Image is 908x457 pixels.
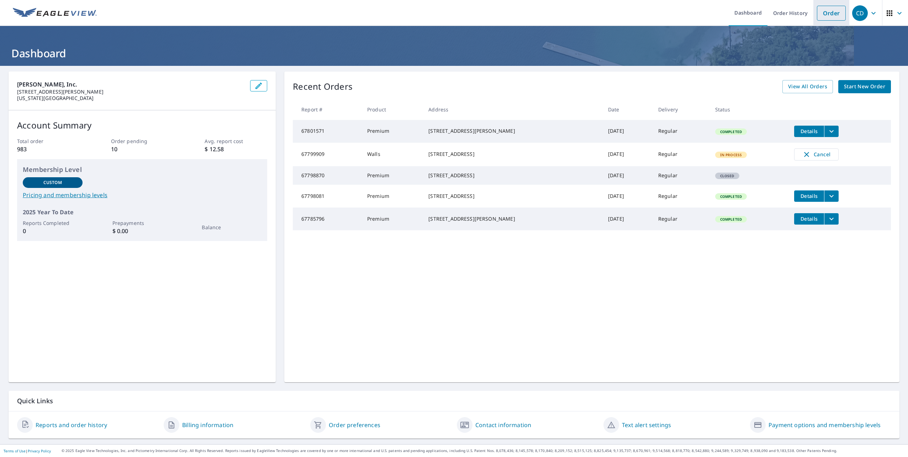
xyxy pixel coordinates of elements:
td: [DATE] [602,120,653,143]
a: View All Orders [782,80,833,93]
span: In Process [716,152,746,157]
button: detailsBtn-67801571 [794,126,824,137]
td: Regular [653,143,709,166]
th: Date [602,99,653,120]
p: © 2025 Eagle View Technologies, Inc. and Pictometry International Corp. All Rights Reserved. Repo... [62,448,904,453]
p: [US_STATE][GEOGRAPHIC_DATA] [17,95,244,101]
div: [STREET_ADDRESS] [428,151,597,158]
p: Custom [43,179,62,186]
p: Avg. report cost [205,137,267,145]
td: [DATE] [602,185,653,208]
td: [DATE] [602,208,653,230]
td: Walls [361,143,423,166]
th: Delivery [653,99,709,120]
td: [DATE] [602,143,653,166]
td: 67799909 [293,143,361,166]
span: Cancel [802,150,831,159]
td: Regular [653,208,709,230]
th: Report # [293,99,361,120]
td: 67801571 [293,120,361,143]
p: Quick Links [17,396,891,405]
button: filesDropdownBtn-67785796 [824,213,839,225]
th: Address [423,99,602,120]
a: Contact information [475,421,531,429]
p: 10 [111,145,174,153]
p: Balance [202,224,262,231]
p: Membership Level [23,165,262,174]
p: 983 [17,145,80,153]
p: Prepayments [112,219,172,227]
div: [STREET_ADDRESS][PERSON_NAME] [428,127,597,135]
div: [STREET_ADDRESS] [428,193,597,200]
td: Premium [361,120,423,143]
span: Completed [716,129,746,134]
td: Premium [361,208,423,230]
p: Reports Completed [23,219,83,227]
h1: Dashboard [9,46,899,61]
td: Regular [653,166,709,185]
p: 0 [23,227,83,235]
img: EV Logo [13,8,97,19]
button: detailsBtn-67785796 [794,213,824,225]
a: Privacy Policy [28,448,51,453]
p: Account Summary [17,119,267,132]
a: Billing information [182,421,233,429]
a: Pricing and membership levels [23,191,262,199]
span: Details [798,193,820,199]
p: Order pending [111,137,174,145]
button: filesDropdownBtn-67801571 [824,126,839,137]
td: Regular [653,120,709,143]
a: Text alert settings [622,421,671,429]
th: Product [361,99,423,120]
span: Closed [716,173,739,178]
span: Start New Order [844,82,885,91]
a: Order [817,6,846,21]
a: Reports and order history [36,421,107,429]
th: Status [709,99,789,120]
p: [STREET_ADDRESS][PERSON_NAME] [17,89,244,95]
div: CD [852,5,868,21]
button: Cancel [794,148,839,161]
p: Recent Orders [293,80,353,93]
td: Premium [361,185,423,208]
a: Order preferences [329,421,380,429]
p: [PERSON_NAME], Inc. [17,80,244,89]
div: [STREET_ADDRESS][PERSON_NAME] [428,215,597,222]
span: View All Orders [788,82,827,91]
a: Payment options and membership levels [769,421,881,429]
td: 67798081 [293,185,361,208]
td: 67785796 [293,208,361,230]
div: [STREET_ADDRESS] [428,172,597,179]
span: Completed [716,194,746,199]
p: 2025 Year To Date [23,208,262,216]
a: Terms of Use [4,448,26,453]
p: Total order [17,137,80,145]
p: $ 0.00 [112,227,172,235]
td: Premium [361,166,423,185]
td: [DATE] [602,166,653,185]
button: filesDropdownBtn-67798081 [824,190,839,202]
span: Details [798,215,820,222]
td: Regular [653,185,709,208]
a: Start New Order [838,80,891,93]
p: $ 12.58 [205,145,267,153]
td: 67798870 [293,166,361,185]
button: detailsBtn-67798081 [794,190,824,202]
span: Details [798,128,820,135]
span: Completed [716,217,746,222]
p: | [4,449,51,453]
